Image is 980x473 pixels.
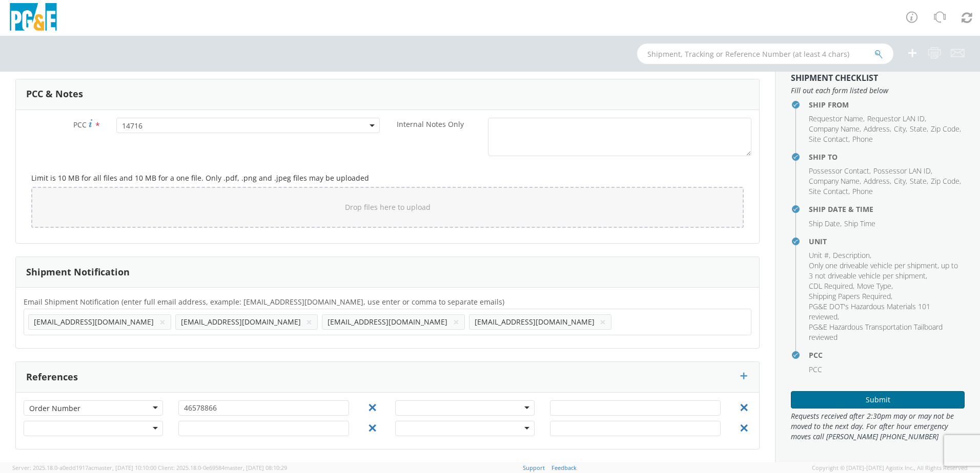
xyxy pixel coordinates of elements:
button: × [159,316,166,328]
button: × [453,316,459,328]
li: , [873,166,932,176]
li: , [809,134,850,144]
a: Feedback [552,464,577,471]
span: Fill out each form listed below [791,85,965,96]
span: Zip Code [931,176,959,186]
li: , [809,250,830,261]
span: Requestor LAN ID [867,114,925,123]
span: Phone [852,186,873,196]
span: Phone [852,134,873,144]
li: , [910,176,928,186]
button: × [600,316,606,328]
li: , [910,124,928,134]
span: Client: 2025.18.0-0e69584 [158,464,287,471]
h4: Unit [809,238,965,245]
span: State [910,124,927,134]
span: [EMAIL_ADDRESS][DOMAIN_NAME] [328,317,447,327]
input: Shipment, Tracking or Reference Number (at least 4 chars) [637,44,893,64]
span: Site Contact [809,186,848,196]
span: Only one driveable vehicle per shipment, up to 3 not driveable vehicle per shipment [809,261,958,281]
li: , [894,124,907,134]
strong: Shipment Checklist [791,72,878,83]
span: Company Name [809,124,860,134]
span: Requestor Name [809,114,863,123]
span: Ship Date [809,219,840,228]
div: Order Number [29,403,80,414]
span: Email Shipment Notification (enter full email address, example: jdoe01@agistix.com, use enter or ... [24,297,504,307]
span: Server: 2025.18.0-a0edd1917ac [12,464,156,471]
span: PCC [73,120,87,130]
li: , [864,124,891,134]
span: PG&E Hazardous Transportation Tailboard reviewed [809,322,943,342]
li: , [894,176,907,186]
li: , [809,186,850,197]
h4: Ship From [809,101,965,109]
span: Zip Code [931,124,959,134]
span: City [894,124,906,134]
li: , [809,219,842,229]
li: , [833,250,871,261]
h4: Ship Date & Time [809,205,965,213]
span: 14716 [116,118,380,133]
h4: PCC [809,351,965,359]
span: Unit # [809,250,829,260]
h5: Limit is 10 MB for all files and 10 MB for a one file. Only .pdf, .png and .jpeg files may be upl... [31,174,744,182]
span: Drop files here to upload [345,202,431,212]
li: , [931,176,961,186]
span: Ship Time [844,219,875,228]
a: Support [523,464,545,471]
span: Requests received after 2:30pm may or may not be moved to the next day. For after hour emergency ... [791,411,965,442]
span: Shipping Papers Required [809,291,891,301]
span: Possessor Contact [809,166,869,176]
span: [EMAIL_ADDRESS][DOMAIN_NAME] [181,317,301,327]
li: , [809,166,871,176]
h3: Shipment Notification [26,267,130,277]
img: pge-logo-06675f144f4cfa6a6814.png [8,3,59,33]
li: , [867,114,926,124]
span: City [894,176,906,186]
span: Address [864,176,890,186]
span: Site Contact [809,134,848,144]
span: Address [864,124,890,134]
li: , [857,281,893,291]
span: [EMAIL_ADDRESS][DOMAIN_NAME] [34,317,154,327]
span: PCC [809,364,822,374]
span: [EMAIL_ADDRESS][DOMAIN_NAME] [475,317,595,327]
li: , [864,176,891,186]
h3: PCC & Notes [26,89,83,99]
li: , [931,124,961,134]
span: State [910,176,927,186]
h4: Ship To [809,153,965,161]
li: , [809,114,865,124]
span: Possessor LAN ID [873,166,931,176]
button: Submit [791,391,965,408]
span: CDL Required [809,281,853,291]
span: Copyright © [DATE]-[DATE] Agistix Inc., All Rights Reserved [812,464,968,472]
li: , [809,302,962,322]
li: , [809,124,861,134]
li: , [809,281,854,291]
h3: References [26,372,78,382]
li: , [809,261,962,281]
span: 14716 [122,121,374,131]
span: master, [DATE] 10:10:00 [94,464,156,471]
span: master, [DATE] 08:10:29 [224,464,287,471]
span: Internal Notes Only [397,119,464,129]
span: Move Type [857,281,891,291]
li: , [809,291,892,302]
span: Description [833,250,870,260]
li: , [809,176,861,186]
span: Company Name [809,176,860,186]
button: × [306,316,312,328]
span: PG&E DOT's Hazardous Materials 101 reviewed [809,302,930,321]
